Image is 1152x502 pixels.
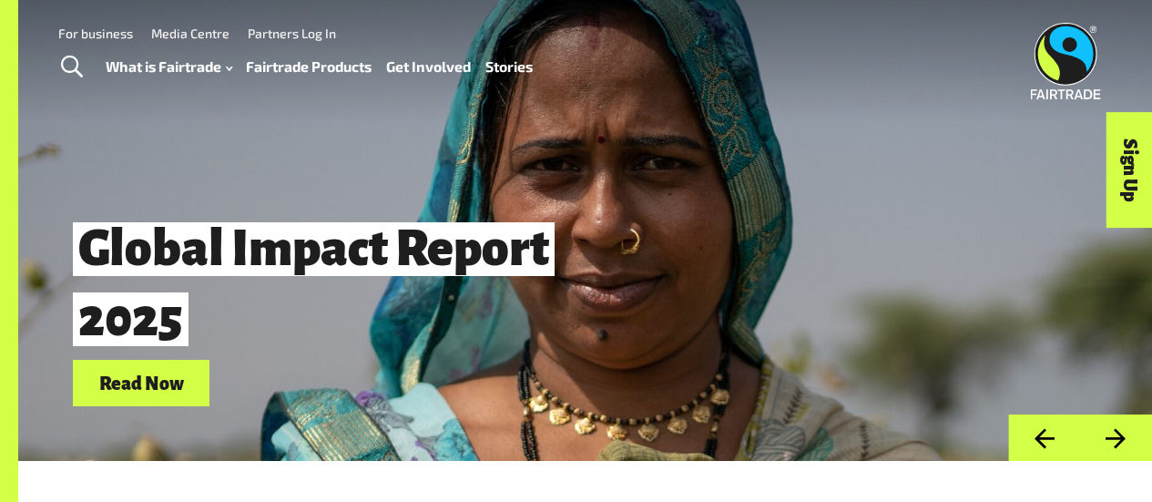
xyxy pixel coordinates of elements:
[106,54,232,79] a: What is Fairtrade
[1031,23,1101,99] img: Fairtrade Australia New Zealand logo
[49,45,94,90] a: Toggle Search
[58,26,133,41] a: For business
[246,54,372,79] a: Fairtrade Products
[1080,415,1152,461] button: Next
[73,360,209,406] a: Read Now
[248,26,336,41] a: Partners Log In
[485,54,533,79] a: Stories
[386,54,471,79] a: Get Involved
[1008,415,1080,461] button: Previous
[73,222,555,346] span: Global Impact Report 2025
[151,26,229,41] a: Media Centre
